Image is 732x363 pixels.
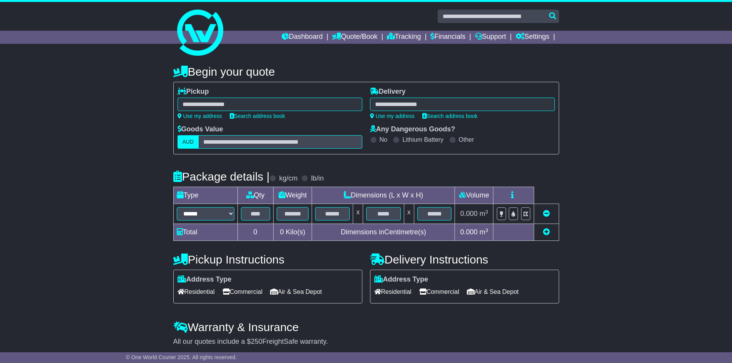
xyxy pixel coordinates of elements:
td: x [404,204,414,224]
span: 0.000 [460,228,478,236]
td: 0 [237,224,273,241]
td: Dimensions in Centimetre(s) [312,224,455,241]
a: Quote/Book [332,31,377,44]
span: Air & Sea Depot [270,286,322,298]
span: Air & Sea Depot [467,286,519,298]
a: Use my address [178,113,222,119]
label: No [380,136,387,143]
sup: 3 [485,227,488,233]
span: Residential [374,286,412,298]
td: Dimensions (L x W x H) [312,187,455,204]
label: Pickup [178,88,209,96]
a: Financials [430,31,465,44]
a: Search address book [230,113,285,119]
a: Remove this item [543,210,550,217]
a: Search address book [422,113,478,119]
a: Support [475,31,506,44]
label: kg/cm [279,174,297,183]
span: 0.000 [460,210,478,217]
a: Dashboard [282,31,323,44]
label: lb/in [311,174,324,183]
label: Lithium Battery [402,136,443,143]
h4: Package details | [173,170,270,183]
sup: 3 [485,209,488,215]
span: Residential [178,286,215,298]
td: Qty [237,187,273,204]
span: Commercial [222,286,262,298]
td: Type [173,187,237,204]
td: Weight [273,187,312,204]
a: Tracking [387,31,421,44]
h4: Warranty & Insurance [173,321,559,333]
label: Delivery [370,88,406,96]
td: Total [173,224,237,241]
a: Add new item [543,228,550,236]
label: Address Type [374,275,428,284]
h4: Begin your quote [173,65,559,78]
a: Use my address [370,113,415,119]
label: Any Dangerous Goods? [370,125,455,134]
td: Kilo(s) [273,224,312,241]
span: 0 [280,228,284,236]
label: Other [459,136,474,143]
h4: Delivery Instructions [370,253,559,266]
h4: Pickup Instructions [173,253,362,266]
label: AUD [178,135,199,149]
span: 250 [251,338,262,345]
td: x [353,204,363,224]
div: All our quotes include a $ FreightSafe warranty. [173,338,559,346]
span: m [480,228,488,236]
label: Address Type [178,275,232,284]
span: Commercial [419,286,459,298]
span: © One World Courier 2025. All rights reserved. [126,354,237,360]
span: m [480,210,488,217]
label: Goods Value [178,125,223,134]
a: Settings [516,31,549,44]
td: Volume [455,187,493,204]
